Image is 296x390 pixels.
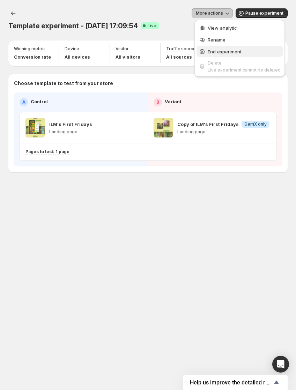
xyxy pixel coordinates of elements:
p: Landing page [49,129,92,135]
span: GemX only [244,121,267,127]
img: Copy of ILM's First Fridays [154,118,173,137]
h2: A [22,99,25,105]
button: Rename [197,34,283,45]
span: End experiment [208,49,242,54]
span: Help us improve the detailed report for A/B campaigns [190,379,272,386]
p: All devices [65,53,90,60]
div: Delete [208,59,281,66]
span: Live [148,23,156,29]
span: Live experiment cannot be deleted [208,67,281,73]
h2: B [156,99,159,105]
span: Pause experiment [245,10,283,16]
span: More actions [196,10,223,16]
p: Pages to test: 1 page [25,149,69,155]
span: Rename [208,37,225,43]
p: Visitor [116,46,129,52]
div: Open Intercom Messenger [272,356,289,373]
button: Pause experiment [236,8,288,18]
p: Device [65,46,79,52]
img: ILM's First Fridays [25,118,45,137]
p: Conversion rate [14,53,51,60]
button: End experiment [197,46,283,57]
button: Show survey - Help us improve the detailed report for A/B campaigns [190,378,281,387]
p: Control [31,98,48,105]
p: Variant [165,98,182,105]
button: More actions [192,8,233,18]
p: Winning metric [14,46,45,52]
p: All sources [166,53,196,60]
p: Copy of ILM's First Fridays [177,121,239,128]
p: Choose template to test from your store [14,80,282,87]
span: Template experiment - [DATE] 17:09:54 [8,22,138,30]
p: ILM's First Fridays [49,121,92,128]
p: All visitors [116,53,140,60]
button: View analytic [197,22,283,33]
p: Traffic source [166,46,196,52]
span: View analytic [208,25,237,31]
button: DeleteLive experiment cannot be deleted [197,58,283,75]
p: Landing page [177,129,269,135]
button: Experiments [8,8,18,18]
